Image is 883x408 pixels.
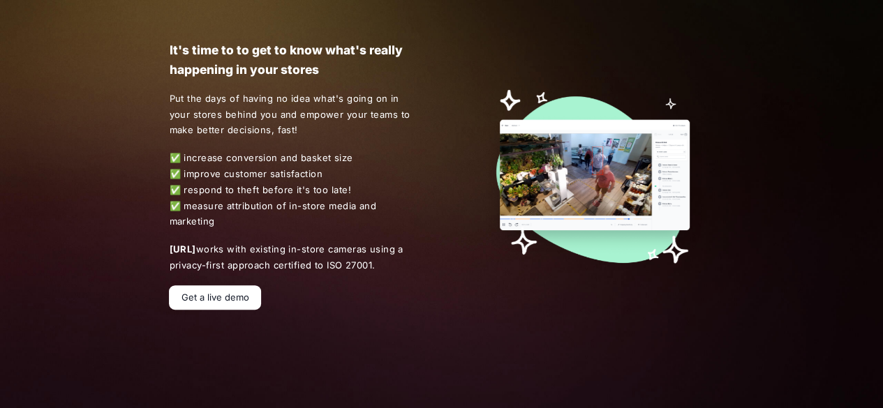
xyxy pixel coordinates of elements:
[169,150,417,229] span: ✅ increase conversion and basket size ✅ improve customer satisfaction ✅ respond to theft before i...
[169,91,417,138] span: Put the days of having no idea what's going on in your stores behind you and empower your teams t...
[169,40,417,80] p: It's time to to get to know what's really happening in your stores
[169,243,195,255] strong: [URL]
[169,241,417,273] span: works with existing in-store cameras using a privacy-first approach certified to ISO 27001.
[272,59,318,70] span: Last Name
[169,285,261,310] a: Get a live demo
